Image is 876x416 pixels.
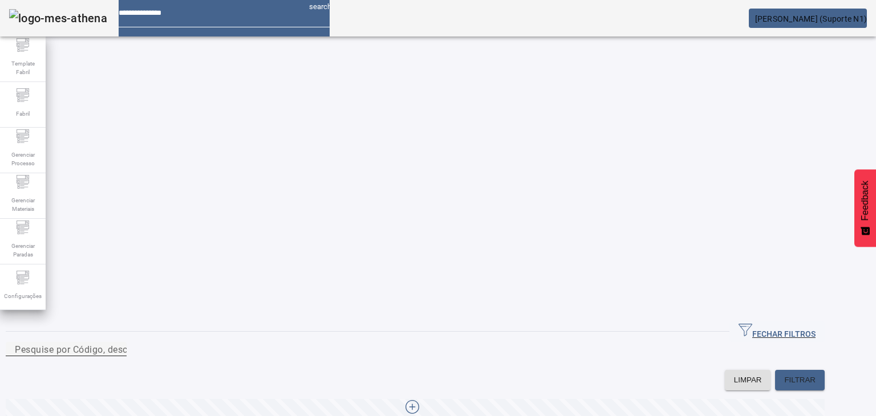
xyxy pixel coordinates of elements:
button: FILTRAR [775,370,825,390]
button: Feedback - Mostrar pesquisa [854,169,876,247]
span: Template Fabril [6,56,40,80]
span: Gerenciar Processo [6,147,40,171]
mat-label: Pesquise por Código, descrição, descrição abreviada ou descrição SAP [15,344,318,354]
span: Gerenciar Paradas [6,238,40,262]
span: [PERSON_NAME] (Suporte N1) [755,14,867,23]
span: Configurações [1,288,45,304]
span: Gerenciar Materiais [6,193,40,217]
span: FILTRAR [784,374,816,386]
button: FECHAR FILTROS [729,321,825,342]
span: Feedback [860,181,870,221]
span: Fabril [13,106,33,121]
span: FECHAR FILTROS [739,323,816,340]
span: LIMPAR [734,374,762,386]
img: logo-mes-athena [9,9,107,27]
button: LIMPAR [725,370,771,390]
